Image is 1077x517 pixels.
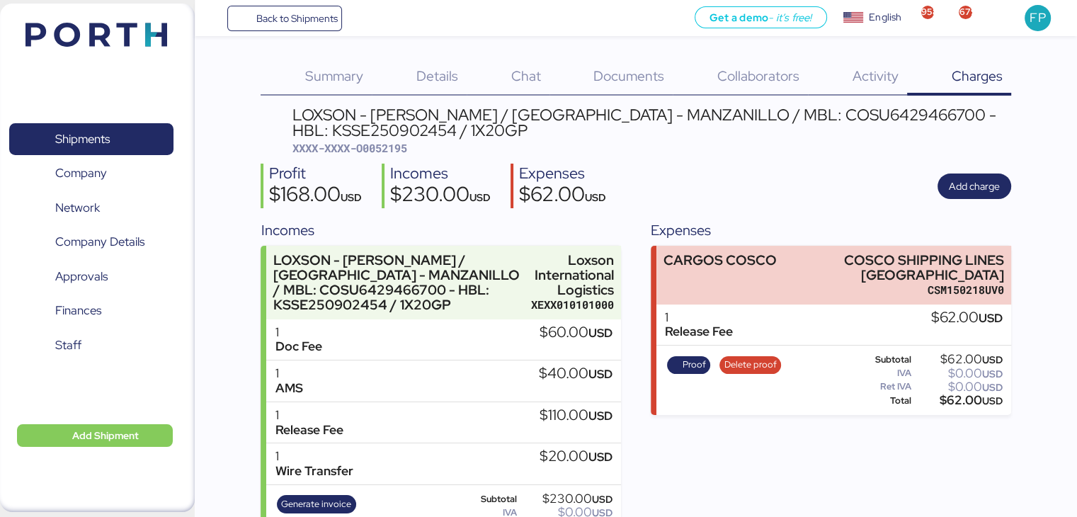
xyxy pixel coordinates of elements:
span: USD [979,310,1003,326]
button: Menu [203,6,227,30]
div: Subtotal [850,355,911,365]
a: Back to Shipments [227,6,343,31]
div: Subtotal [460,494,517,504]
span: USD [982,394,1003,407]
div: Incomes [390,164,491,184]
button: Add charge [938,174,1011,199]
span: Company [55,163,107,183]
span: USD [588,449,612,465]
a: Approvals [9,261,173,293]
span: Details [416,67,458,85]
span: Collaborators [717,67,799,85]
span: Proof [683,357,706,373]
div: IVA [850,368,911,378]
div: XEXX010101000 [531,297,614,312]
button: Add Shipment [17,424,173,447]
div: $62.00 [914,395,1003,406]
button: Proof [667,356,711,375]
div: Release Fee [275,423,343,438]
button: Generate invoice [277,495,356,513]
div: $110.00 [540,408,612,424]
div: $230.00 [520,494,612,504]
span: Company Details [55,232,144,252]
a: Shipments [9,123,173,156]
div: CARGOS COSCO [663,253,777,268]
a: Network [9,192,173,225]
span: Generate invoice [281,496,351,512]
span: Delete proof [724,357,777,373]
a: Staff [9,329,173,362]
div: Release Fee [665,324,733,339]
div: AMS [275,381,302,396]
div: Expenses [651,220,1010,241]
span: USD [588,366,612,382]
span: USD [982,381,1003,394]
span: Activity [853,67,899,85]
span: Approvals [55,266,108,287]
span: USD [592,493,612,506]
div: 1 [665,310,733,325]
div: $40.00 [539,366,612,382]
a: Finances [9,295,173,327]
button: Delete proof [719,356,781,375]
span: USD [588,325,612,341]
div: Ret IVA [850,382,911,392]
div: Doc Fee [275,339,321,354]
div: English [869,10,901,25]
span: Staff [55,335,81,356]
div: 1 [275,449,353,464]
div: Incomes [261,220,620,241]
span: USD [982,353,1003,366]
div: Total [850,396,911,406]
a: Company [9,157,173,190]
div: $62.00 [931,310,1003,326]
span: USD [585,191,606,204]
div: 1 [275,366,302,381]
span: USD [469,191,491,204]
span: Documents [593,67,664,85]
span: Chat [511,67,540,85]
div: CSM150218UV0 [799,283,1004,297]
div: $0.00 [914,382,1003,392]
div: $62.00 [519,184,606,208]
span: USD [588,408,612,424]
span: Summary [305,67,363,85]
div: $20.00 [540,449,612,465]
span: Back to Shipments [256,10,337,27]
div: LOXSON - [PERSON_NAME] / [GEOGRAPHIC_DATA] - MANZANILLO / MBL: COSU6429466700 - HBL: KSSE25090245... [292,107,1011,139]
span: USD [982,368,1003,380]
div: Expenses [519,164,606,184]
span: Network [55,198,100,218]
span: Shipments [55,129,110,149]
div: 1 [275,325,321,340]
span: Add charge [949,178,1000,195]
div: 1 [275,408,343,423]
div: Wire Transfer [275,464,353,479]
span: USD [341,191,362,204]
div: $0.00 [914,368,1003,379]
span: FP [1030,8,1045,27]
div: $62.00 [914,354,1003,365]
span: Add Shipment [72,427,139,444]
div: $168.00 [269,184,362,208]
div: Loxson International Logistics [531,253,614,297]
span: XXXX-XXXX-O0052195 [292,141,407,155]
div: $230.00 [390,184,491,208]
div: COSCO SHIPPING LINES [GEOGRAPHIC_DATA] [799,253,1004,283]
div: Profit [269,164,362,184]
div: $60.00 [540,325,612,341]
span: Charges [951,67,1002,85]
a: Company Details [9,226,173,258]
span: Finances [55,300,101,321]
div: LOXSON - [PERSON_NAME] / [GEOGRAPHIC_DATA] - MANZANILLO / MBL: COSU6429466700 - HBL: KSSE25090245... [273,253,525,313]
